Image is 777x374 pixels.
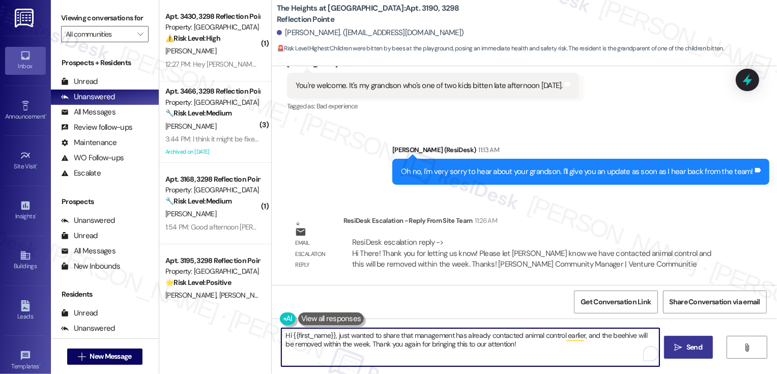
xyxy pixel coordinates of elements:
[61,246,116,256] div: All Messages
[165,97,260,108] div: Property: [GEOGRAPHIC_DATA] at [GEOGRAPHIC_DATA]
[287,59,579,73] div: [PERSON_NAME]
[61,261,120,272] div: New Inbounds
[277,44,329,52] strong: 🚨 Risk Level: Highest
[476,145,499,155] div: 11:13 AM
[165,291,219,300] span: [PERSON_NAME]
[277,3,480,25] b: The Heights at [GEOGRAPHIC_DATA]: Apt. 3190, 3298 Reflection Pointe
[165,174,260,185] div: Apt. 3168, 3298 Reflection Pointe
[670,297,760,307] span: Share Conversation via email
[686,342,702,353] span: Send
[35,211,37,218] span: •
[473,215,498,226] div: 11:26 AM
[574,291,657,313] button: Get Conversation Link
[165,11,260,22] div: Apt. 3430, 3298 Reflection Pointe
[5,47,46,74] a: Inbox
[61,168,101,179] div: Escalate
[61,323,115,334] div: Unanswered
[165,185,260,195] div: Property: [GEOGRAPHIC_DATA] at [GEOGRAPHIC_DATA]
[61,107,116,118] div: All Messages
[165,22,260,33] div: Property: [GEOGRAPHIC_DATA] at [GEOGRAPHIC_DATA]
[66,26,132,42] input: All communities
[37,161,38,168] span: •
[343,215,727,229] div: ResiDesk Escalation - Reply From Site Team
[51,196,159,207] div: Prospects
[15,9,36,27] img: ResiDesk Logo
[743,343,751,352] i: 
[165,209,216,218] span: [PERSON_NAME]
[165,60,626,69] div: 12:27 PM: Hey [PERSON_NAME], no it's constant since I lived in at the end of May. showering, wash...
[219,291,270,300] span: [PERSON_NAME]
[165,46,216,55] span: [PERSON_NAME]
[581,297,651,307] span: Get Conversation Link
[392,145,769,159] div: [PERSON_NAME] (ResiDesk)
[165,122,216,131] span: [PERSON_NAME]
[51,289,159,300] div: Residents
[5,147,46,175] a: Site Visit •
[165,266,260,277] div: Property: [GEOGRAPHIC_DATA] at [GEOGRAPHIC_DATA]
[352,237,711,269] div: ResiDesk escalation reply -> Hi There! Thank you for letting us know! Please let [PERSON_NAME] kn...
[296,80,563,91] div: You're welcome. It's my grandson who's one of two kids bitten late afternoon [DATE].
[61,137,117,148] div: Maintenance
[664,336,713,359] button: Send
[281,328,659,366] textarea: To enrich screen reader interactions, please activate Accessibility in Grammarly extension settings
[67,349,142,365] button: New Message
[165,34,220,43] strong: ⚠️ Risk Level: High
[61,231,98,241] div: Unread
[165,134,302,143] div: 3:44 PM: I think it might be fixed! Thank you 😊
[165,108,232,118] strong: 🔧 Risk Level: Medium
[90,351,131,362] span: New Message
[165,196,232,206] strong: 🔧 Risk Level: Medium
[45,111,47,119] span: •
[164,146,261,158] div: Archived on [DATE]
[5,247,46,274] a: Buildings
[5,197,46,224] a: Insights •
[663,291,767,313] button: Share Conversation via email
[295,238,335,270] div: Email escalation reply
[61,76,98,87] div: Unread
[61,122,132,133] div: Review follow-ups
[165,255,260,266] div: Apt. 3195, 3298 Reflection Pointe
[78,353,85,361] i: 
[61,10,149,26] label: Viewing conversations for
[137,30,143,38] i: 
[61,215,115,226] div: Unanswered
[39,361,41,368] span: •
[61,153,124,163] div: WO Follow-ups
[5,297,46,325] a: Leads
[61,308,98,319] div: Unread
[316,102,358,110] span: Bad experience
[165,278,231,287] strong: 🌟 Risk Level: Positive
[61,92,115,102] div: Unanswered
[51,57,159,68] div: Prospects + Residents
[675,343,682,352] i: 
[401,166,753,177] div: Oh no, I'm very sorry to hear about your grandson. I'll give you an update as soon as I hear back...
[277,27,464,38] div: [PERSON_NAME]. ([EMAIL_ADDRESS][DOMAIN_NAME])
[277,43,724,54] span: : Children were bitten by bees at the playground, posing an immediate health and safety risk. The...
[287,99,579,113] div: Tagged as:
[165,86,260,97] div: Apt. 3466, 3298 Reflection Pointe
